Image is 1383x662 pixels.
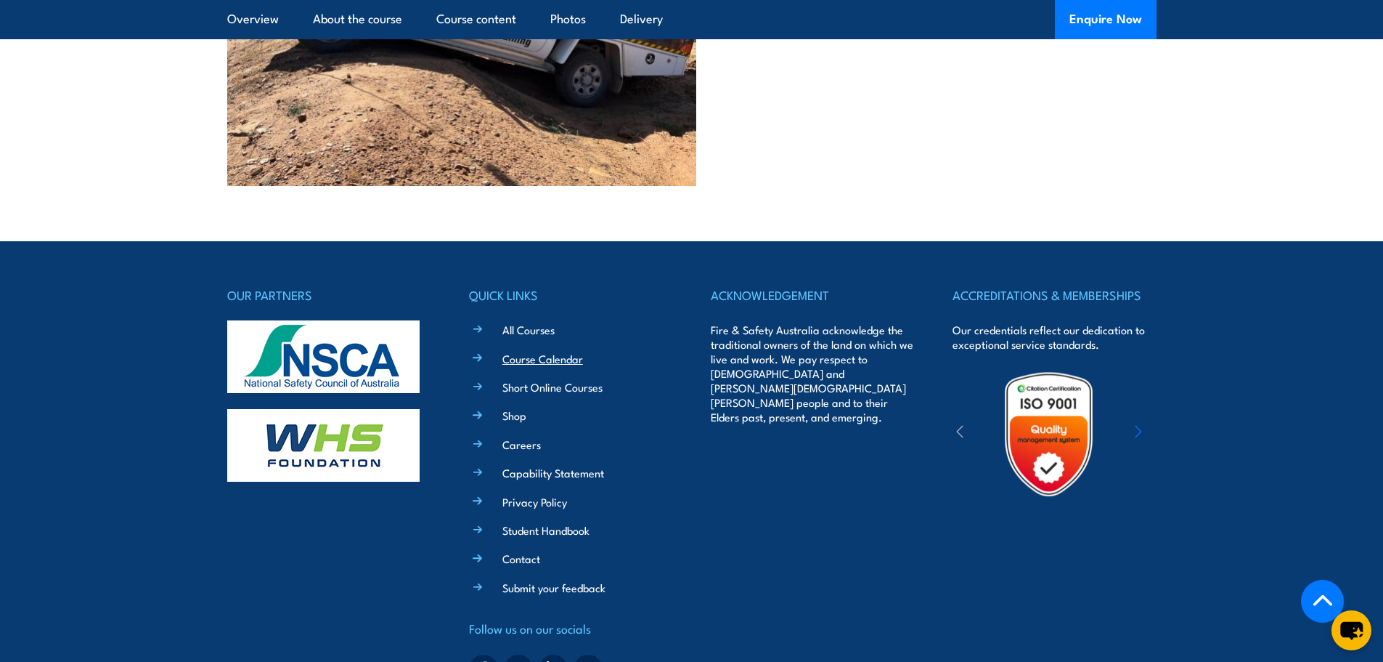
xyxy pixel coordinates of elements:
[952,323,1156,352] p: Our credentials reflect our dedication to exceptional service standards.
[502,465,604,480] a: Capability Statement
[1113,409,1239,459] img: ewpa-logo
[502,322,555,337] a: All Courses
[227,285,431,305] h4: OUR PARTNERS
[469,285,672,305] h4: QUICK LINKS
[502,551,540,566] a: Contact
[1331,610,1371,650] button: chat-button
[502,437,541,452] a: Careers
[502,408,526,423] a: Shop
[985,371,1112,498] img: Untitled design (19)
[502,379,603,395] a: Short Online Courses
[227,320,420,393] img: nsca-logo-footer
[227,409,420,482] img: whs-logo-footer
[711,285,914,305] h4: ACKNOWLEDGEMENT
[502,522,589,538] a: Student Handbook
[711,323,914,424] p: Fire & Safety Australia acknowledge the traditional owners of the land on which we live and work....
[502,494,567,509] a: Privacy Policy
[469,618,672,639] h4: Follow us on our socials
[502,580,605,595] a: Submit your feedback
[502,351,583,366] a: Course Calendar
[952,285,1156,305] h4: ACCREDITATIONS & MEMBERSHIPS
